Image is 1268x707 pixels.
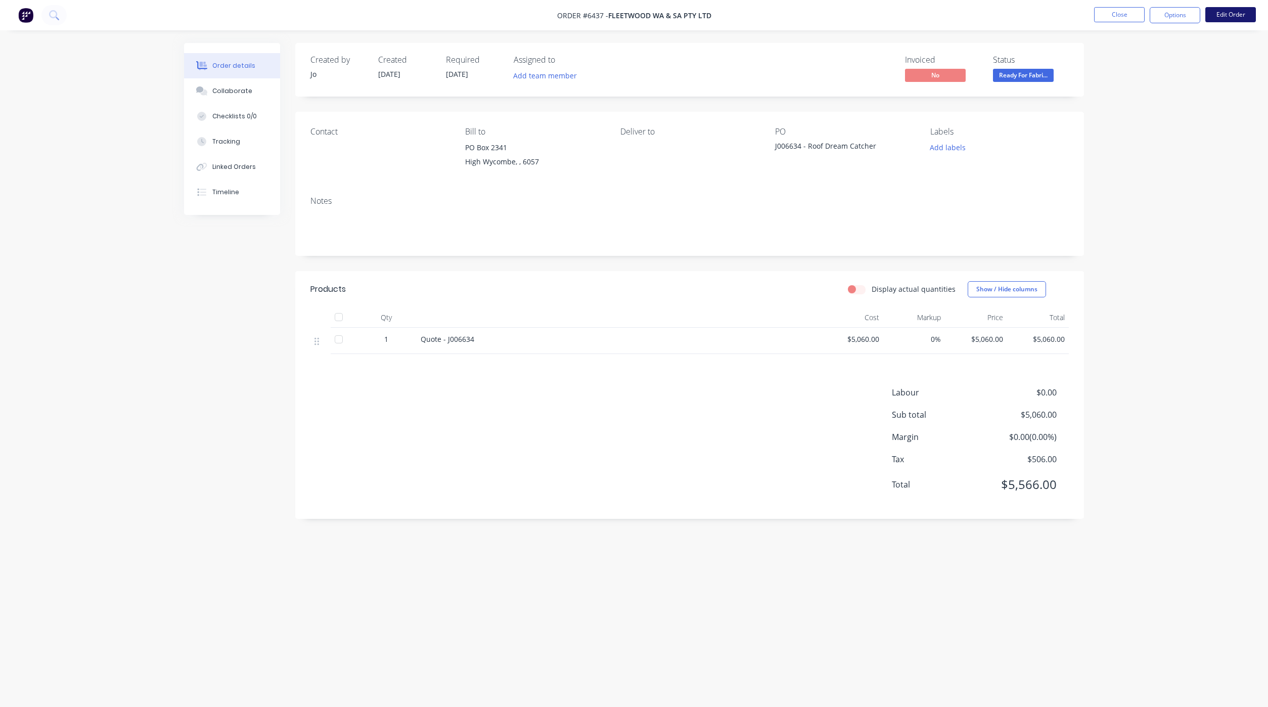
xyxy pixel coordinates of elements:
[310,196,1069,206] div: Notes
[310,283,346,295] div: Products
[356,307,417,328] div: Qty
[421,334,474,344] span: Quote - J006634
[212,112,257,121] div: Checklists 0/0
[1150,7,1200,23] button: Options
[184,104,280,129] button: Checklists 0/0
[446,69,468,79] span: [DATE]
[775,141,901,155] div: J006634 - Roof Dream Catcher
[905,55,981,65] div: Invoiced
[892,386,982,399] span: Labour
[825,334,879,344] span: $5,060.00
[982,475,1057,494] span: $5,566.00
[892,431,982,443] span: Margin
[892,409,982,421] span: Sub total
[465,155,604,169] div: High Wycombe, , 6057
[930,127,1069,137] div: Labels
[924,141,971,154] button: Add labels
[620,127,759,137] div: Deliver to
[184,129,280,154] button: Tracking
[993,69,1054,81] span: Ready For Fabri...
[184,180,280,205] button: Timeline
[982,409,1057,421] span: $5,060.00
[378,55,434,65] div: Created
[212,61,255,70] div: Order details
[508,69,582,82] button: Add team member
[465,141,604,173] div: PO Box 2341High Wycombe, , 6057
[184,78,280,104] button: Collaborate
[212,188,239,197] div: Timeline
[465,141,604,155] div: PO Box 2341
[212,162,256,171] div: Linked Orders
[557,11,608,20] span: Order #6437 -
[212,86,252,96] div: Collaborate
[514,69,582,82] button: Add team member
[945,307,1007,328] div: Price
[982,431,1057,443] span: $0.00 ( 0.00 %)
[446,55,502,65] div: Required
[310,69,366,79] div: Jo
[1094,7,1145,22] button: Close
[384,334,388,344] span: 1
[982,386,1057,399] span: $0.00
[465,127,604,137] div: Bill to
[608,11,711,20] span: Fleetwood WA & SA Pty Ltd
[905,69,966,81] span: No
[968,281,1046,297] button: Show / Hide columns
[184,53,280,78] button: Order details
[887,334,941,344] span: 0%
[892,478,982,491] span: Total
[310,55,366,65] div: Created by
[775,127,914,137] div: PO
[1205,7,1256,22] button: Edit Order
[1011,334,1065,344] span: $5,060.00
[378,69,400,79] span: [DATE]
[310,127,449,137] div: Contact
[982,453,1057,465] span: $506.00
[514,55,615,65] div: Assigned to
[18,8,33,23] img: Factory
[1007,307,1069,328] div: Total
[949,334,1003,344] span: $5,060.00
[212,137,240,146] div: Tracking
[872,284,956,294] label: Display actual quantities
[993,69,1054,84] button: Ready For Fabri...
[821,307,883,328] div: Cost
[892,453,982,465] span: Tax
[883,307,945,328] div: Markup
[993,55,1069,65] div: Status
[184,154,280,180] button: Linked Orders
